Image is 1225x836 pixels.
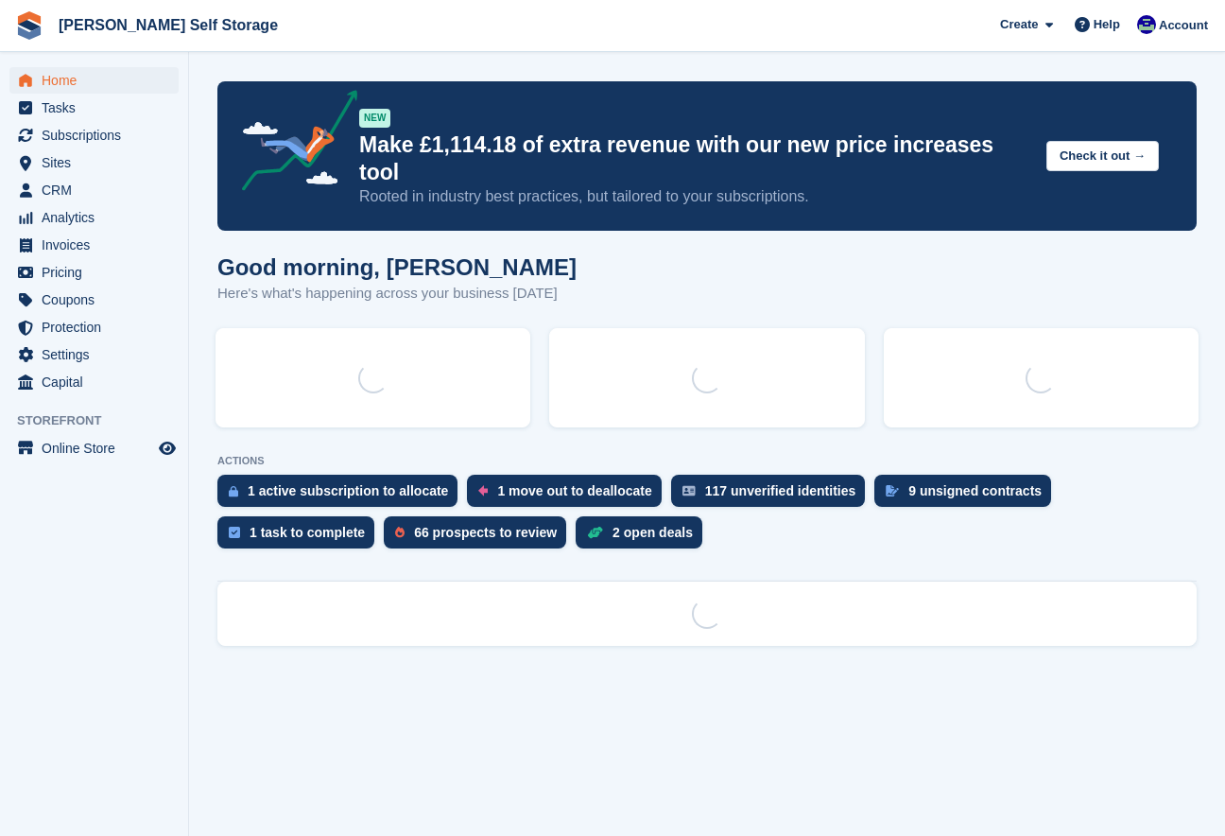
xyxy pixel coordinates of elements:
a: menu [9,314,179,340]
div: 9 unsigned contracts [908,483,1042,498]
span: Coupons [42,287,155,313]
span: Settings [42,341,155,368]
span: Home [42,67,155,94]
div: 2 open deals [612,525,693,540]
span: Storefront [17,411,188,430]
a: 9 unsigned contracts [874,475,1061,516]
span: Online Store [42,435,155,462]
img: task-75834270c22a3079a89374b754ae025e5fb1db73e45f91037f5363f120a921f8.svg [229,527,240,538]
span: Analytics [42,204,155,231]
a: menu [9,149,179,176]
span: Tasks [42,95,155,121]
p: ACTIONS [217,455,1197,467]
div: 1 active subscription to allocate [248,483,448,498]
a: Preview store [156,437,179,460]
img: prospect-51fa495bee0391a8d652442698ab0144808aea92771e9ea1ae160a38d050c398.svg [395,527,405,538]
div: NEW [359,109,390,128]
button: Check it out → [1046,141,1159,172]
div: 1 move out to deallocate [497,483,651,498]
a: 117 unverified identities [671,475,875,516]
img: stora-icon-8386f47178a22dfd0bd8f6a31ec36ba5ce8667c1dd55bd0f319d3a0aa187defe.svg [15,11,43,40]
div: 117 unverified identities [705,483,856,498]
a: 66 prospects to review [384,516,576,558]
a: menu [9,232,179,258]
a: menu [9,369,179,395]
img: verify_identity-adf6edd0f0f0b5bbfe63781bf79b02c33cf7c696d77639b501bdc392416b5a36.svg [682,485,696,496]
a: 2 open deals [576,516,712,558]
p: Rooted in industry best practices, but tailored to your subscriptions. [359,186,1031,207]
div: 66 prospects to review [414,525,557,540]
a: menu [9,95,179,121]
span: Create [1000,15,1038,34]
a: 1 task to complete [217,516,384,558]
span: Sites [42,149,155,176]
a: [PERSON_NAME] Self Storage [51,9,285,41]
span: Protection [42,314,155,340]
a: menu [9,204,179,231]
p: Here's what's happening across your business [DATE] [217,283,577,305]
a: menu [9,122,179,148]
img: contract_signature_icon-13c848040528278c33f63329250d36e43548de30e8caae1d1a13099fd9432cc5.svg [886,485,899,496]
p: Make £1,114.18 of extra revenue with our new price increases tool [359,131,1031,186]
img: deal-1b604bf984904fb50ccaf53a9ad4b4a5d6e5aea283cecdc64d6e3604feb123c2.svg [587,526,603,539]
span: Pricing [42,259,155,286]
a: menu [9,177,179,203]
a: menu [9,67,179,94]
span: Account [1159,16,1208,35]
a: menu [9,435,179,462]
h1: Good morning, [PERSON_NAME] [217,254,577,280]
span: CRM [42,177,155,203]
div: 1 task to complete [250,525,365,540]
a: 1 active subscription to allocate [217,475,467,516]
a: menu [9,341,179,368]
img: Justin Farthing [1137,15,1156,34]
a: menu [9,287,179,313]
img: active_subscription_to_allocate_icon-d502201f5373d7db506a760aba3b589e785aa758c864c3986d89f69b8ff3... [229,485,238,497]
a: menu [9,259,179,286]
img: move_outs_to_deallocate_icon-f764333ba52eb49d3ac5e1228854f67142a1ed5810a6f6cc68b1a99e826820c5.svg [478,485,488,496]
span: Capital [42,369,155,395]
span: Help [1094,15,1120,34]
a: 1 move out to deallocate [467,475,670,516]
span: Subscriptions [42,122,155,148]
span: Invoices [42,232,155,258]
img: price-adjustments-announcement-icon-8257ccfd72463d97f412b2fc003d46551f7dbcb40ab6d574587a9cd5c0d94... [226,90,358,198]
